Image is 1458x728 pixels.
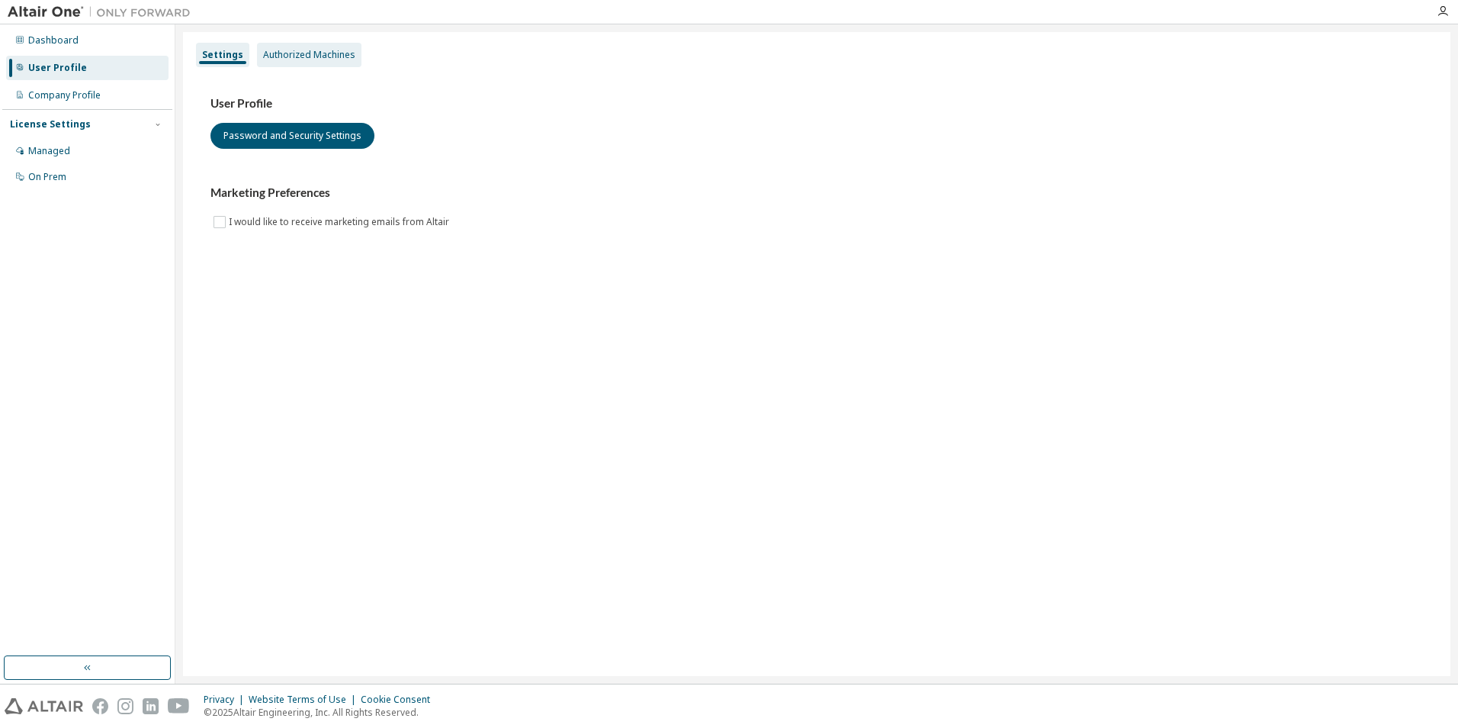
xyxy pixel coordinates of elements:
div: License Settings [10,118,91,130]
div: Website Terms of Use [249,694,361,706]
img: youtube.svg [168,698,190,714]
div: On Prem [28,171,66,183]
div: Company Profile [28,89,101,101]
div: Dashboard [28,34,79,47]
div: Privacy [204,694,249,706]
img: linkedin.svg [143,698,159,714]
h3: User Profile [210,96,1423,111]
label: I would like to receive marketing emails from Altair [229,213,452,231]
img: Altair One [8,5,198,20]
div: Managed [28,145,70,157]
img: instagram.svg [117,698,133,714]
div: Authorized Machines [263,49,355,61]
img: altair_logo.svg [5,698,83,714]
button: Password and Security Settings [210,123,374,149]
h3: Marketing Preferences [210,185,1423,201]
div: User Profile [28,62,87,74]
p: © 2025 Altair Engineering, Inc. All Rights Reserved. [204,706,439,719]
img: facebook.svg [92,698,108,714]
div: Cookie Consent [361,694,439,706]
div: Settings [202,49,243,61]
